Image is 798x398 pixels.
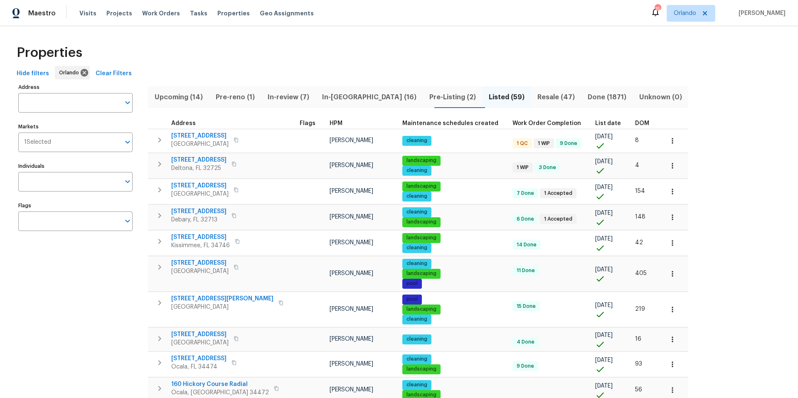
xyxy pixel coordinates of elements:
[541,216,576,223] span: 1 Accepted
[403,316,431,323] span: cleaning
[512,120,581,126] span: Work Order Completion
[595,134,613,140] span: [DATE]
[28,9,56,17] span: Maestro
[513,190,537,197] span: 7 Done
[403,167,431,174] span: cleaning
[217,9,250,17] span: Properties
[595,357,613,363] span: [DATE]
[171,233,230,241] span: [STREET_ADDRESS]
[595,120,621,126] span: List date
[214,91,256,103] span: Pre-reno (1)
[595,236,613,242] span: [DATE]
[330,387,373,393] span: [PERSON_NAME]
[55,66,90,79] div: Orlando
[171,363,227,371] span: Ocala, FL 34474
[595,210,613,216] span: [DATE]
[24,139,51,146] span: 1 Selected
[171,259,229,267] span: [STREET_ADDRESS]
[266,91,310,103] span: In-review (7)
[403,183,440,190] span: landscaping
[171,164,227,172] span: Deltona, FL 32725
[330,240,373,246] span: [PERSON_NAME]
[595,332,613,338] span: [DATE]
[171,388,269,397] span: Ocala, [GEOGRAPHIC_DATA] 34472
[595,184,613,190] span: [DATE]
[403,336,431,343] span: cleaning
[122,215,133,227] button: Open
[122,97,133,108] button: Open
[320,91,418,103] span: In-[GEOGRAPHIC_DATA] (16)
[403,366,440,373] span: landscaping
[171,339,229,347] span: [GEOGRAPHIC_DATA]
[595,267,613,273] span: [DATE]
[171,380,269,388] span: 160 Hickory Course Radial
[403,306,440,313] span: landscaping
[635,387,642,393] span: 56
[635,162,639,168] span: 4
[403,381,431,388] span: cleaning
[655,5,660,13] div: 15
[153,91,204,103] span: Upcoming (14)
[330,306,373,312] span: [PERSON_NAME]
[403,193,431,200] span: cleaning
[142,9,180,17] span: Work Orders
[595,302,613,308] span: [DATE]
[59,69,82,77] span: Orlando
[330,361,373,367] span: [PERSON_NAME]
[402,120,498,126] span: Maintenance schedules created
[635,240,643,246] span: 42
[79,9,96,17] span: Visits
[595,159,613,165] span: [DATE]
[513,339,538,346] span: 4 Done
[330,188,373,194] span: [PERSON_NAME]
[92,66,135,81] button: Clear Filters
[18,85,133,90] label: Address
[513,164,532,171] span: 1 WIP
[403,219,440,226] span: landscaping
[171,241,230,250] span: Kissimmee, FL 34746
[171,156,227,164] span: [STREET_ADDRESS]
[513,267,538,274] span: 11 Done
[18,203,133,208] label: Flags
[635,361,642,367] span: 93
[513,241,540,248] span: 14 Done
[635,214,645,220] span: 148
[18,124,133,129] label: Markets
[330,336,373,342] span: [PERSON_NAME]
[638,91,683,103] span: Unknown (0)
[403,244,431,251] span: cleaning
[330,214,373,220] span: [PERSON_NAME]
[635,138,639,143] span: 8
[403,157,440,164] span: landscaping
[428,91,477,103] span: Pre-Listing (2)
[171,303,273,311] span: [GEOGRAPHIC_DATA]
[403,296,421,303] span: pool
[330,120,342,126] span: HPM
[171,207,227,216] span: [STREET_ADDRESS]
[403,137,431,144] span: cleaning
[190,10,207,16] span: Tasks
[171,295,273,303] span: [STREET_ADDRESS][PERSON_NAME]
[403,260,431,267] span: cleaning
[586,91,628,103] span: Done (1871)
[300,120,315,126] span: Flags
[122,136,133,148] button: Open
[635,336,641,342] span: 16
[635,120,649,126] span: DOM
[403,280,421,287] span: pool
[513,363,537,370] span: 9 Done
[513,140,531,147] span: 1 QC
[171,267,229,275] span: [GEOGRAPHIC_DATA]
[171,354,227,363] span: [STREET_ADDRESS]
[171,182,229,190] span: [STREET_ADDRESS]
[535,164,559,171] span: 3 Done
[487,91,526,103] span: Listed (59)
[403,270,440,277] span: landscaping
[17,49,82,57] span: Properties
[171,190,229,198] span: [GEOGRAPHIC_DATA]
[96,69,132,79] span: Clear Filters
[635,188,645,194] span: 154
[403,209,431,216] span: cleaning
[17,69,49,79] span: Hide filters
[674,9,696,17] span: Orlando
